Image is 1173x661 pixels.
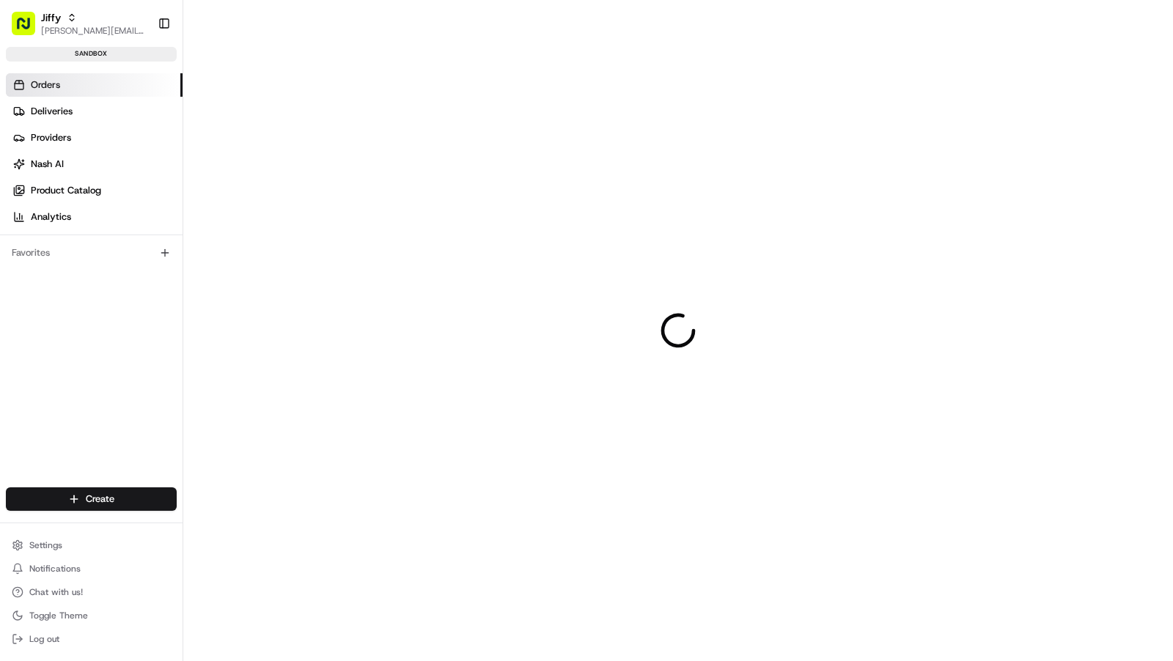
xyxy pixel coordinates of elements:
[29,610,88,621] span: Toggle Theme
[29,563,81,575] span: Notifications
[6,535,177,555] button: Settings
[6,487,177,511] button: Create
[41,10,61,25] button: Jiffy
[6,47,177,62] div: sandbox
[6,73,183,97] a: Orders
[6,629,177,649] button: Log out
[995,466,1069,478] a: Powered byPylon
[6,582,177,602] button: Chat with us!
[29,586,83,598] span: Chat with us!
[6,126,183,149] a: Providers
[31,78,60,92] span: Orders
[6,241,177,265] div: Favorites
[1037,467,1069,478] span: Pylon
[6,6,152,41] button: Jiffy[PERSON_NAME][EMAIL_ADDRESS][DOMAIN_NAME]
[31,105,73,118] span: Deliveries
[31,158,64,171] span: Nash AI
[31,184,101,197] span: Product Catalog
[31,210,71,224] span: Analytics
[6,100,183,123] a: Deliveries
[6,558,177,579] button: Notifications
[6,179,183,202] a: Product Catalog
[6,205,183,229] a: Analytics
[6,152,183,176] a: Nash AI
[41,25,146,37] button: [PERSON_NAME][EMAIL_ADDRESS][DOMAIN_NAME]
[31,131,71,144] span: Providers
[86,492,114,506] span: Create
[29,539,62,551] span: Settings
[29,633,59,645] span: Log out
[6,605,177,626] button: Toggle Theme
